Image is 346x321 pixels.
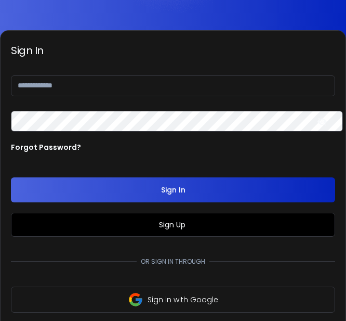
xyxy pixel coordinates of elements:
button: Sign In [11,177,335,202]
button: Sign in with Google [11,287,335,313]
h3: Sign In [11,43,335,58]
p: Or sign in through [137,258,209,266]
p: Forgot Password? [11,142,81,152]
p: Sign in with Google [148,294,218,305]
a: Sign Up [159,220,188,230]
